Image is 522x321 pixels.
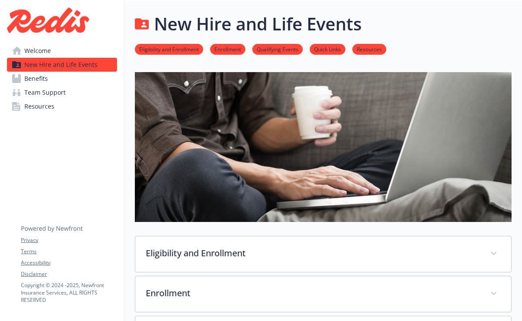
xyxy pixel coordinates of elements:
span: Benefits [24,72,48,86]
a: Welcome [7,44,117,58]
a: Resources [352,45,386,53]
a: Eligibility and Enrollment [135,45,203,53]
a: Disclaimer [21,270,117,278]
p: Enrollment [146,287,480,300]
span: Welcome [24,44,51,58]
a: Quick Links [310,45,345,53]
a: Team Support [7,86,117,99]
a: Enrollment [210,45,245,53]
img: new hire page banner [135,72,512,222]
a: Benefits [7,72,117,86]
div: Enrollment [135,276,511,312]
a: Privacy [21,236,117,244]
p: Eligibility and Enrollment [146,247,480,260]
span: Resources [24,99,54,113]
a: Terms [21,248,117,255]
span: New Hire and Life Events [24,58,97,72]
p: Copyright © 2024 - 2025 , Newfront Insurance Services, ALL RIGHTS RESERVED [21,281,117,304]
a: Qualifying Events [252,45,303,53]
span: Team Support [24,86,66,99]
a: Resources [7,99,117,113]
a: Accessibility [21,259,117,267]
div: Eligibility and Enrollment [135,236,511,272]
h1: New Hire and Life Events [154,11,361,37]
a: New Hire and Life Events [7,58,117,72]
